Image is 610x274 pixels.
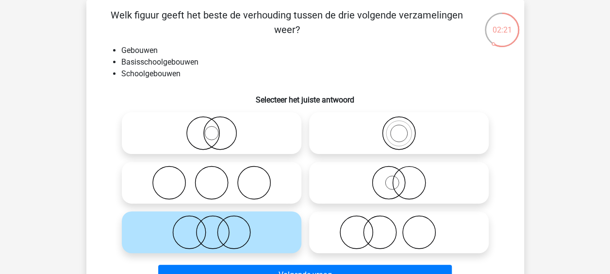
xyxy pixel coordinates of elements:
[102,87,509,104] h6: Selecteer het juiste antwoord
[484,12,520,36] div: 02:21
[102,8,472,37] p: Welk figuur geeft het beste de verhouding tussen de drie volgende verzamelingen weer?
[121,45,509,56] li: Gebouwen
[121,68,509,80] li: Schoolgebouwen
[121,56,509,68] li: Basisschoolgebouwen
